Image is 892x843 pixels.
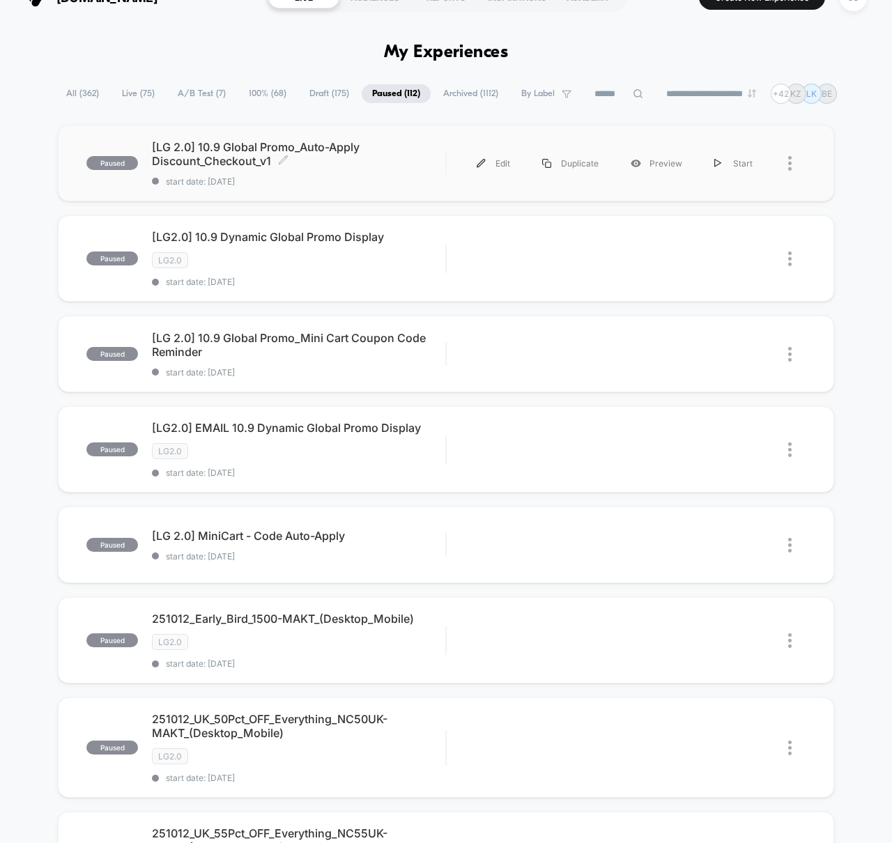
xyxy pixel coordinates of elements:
div: Edit [461,148,526,179]
img: menu [714,159,721,168]
span: All ( 362 ) [56,84,109,103]
span: 251012_Early_Bird_1500-MAKT_(Desktop_Mobile) [152,612,445,626]
img: close [788,252,792,266]
p: LK [806,88,817,99]
span: start date: [DATE] [152,658,445,669]
span: start date: [DATE] [152,367,445,378]
span: By Label [521,88,555,99]
span: [LG2.0] 10.9 Dynamic Global Promo Display [152,230,445,244]
span: LG2.0 [152,748,188,764]
img: close [788,741,792,755]
p: BE [822,88,832,99]
img: close [788,538,792,552]
span: LG2.0 [152,443,188,459]
div: Start [698,148,769,179]
img: end [748,89,756,98]
div: + 42 [771,84,791,104]
span: [LG2.0] EMAIL 10.9 Dynamic Global Promo Display [152,421,445,435]
span: Draft ( 175 ) [299,84,360,103]
span: start date: [DATE] [152,773,445,783]
span: paused [86,538,138,552]
span: Live ( 75 ) [111,84,165,103]
span: start date: [DATE] [152,277,445,287]
span: LG2.0 [152,634,188,650]
span: Paused ( 112 ) [362,84,431,103]
span: [LG 2.0] 10.9 Global Promo_Auto-Apply Discount_Checkout_v1 [152,140,445,168]
span: 251012_UK_50Pct_OFF_Everything_NC50UK-MAKT_(Desktop_Mobile) [152,712,445,740]
img: close [788,156,792,171]
p: KZ [790,88,801,99]
span: paused [86,156,138,170]
h1: My Experiences [384,42,509,63]
img: close [788,442,792,457]
img: menu [477,159,486,168]
span: start date: [DATE] [152,551,445,562]
span: paused [86,633,138,647]
span: start date: [DATE] [152,467,445,478]
span: paused [86,252,138,265]
span: Archived ( 1112 ) [433,84,509,103]
span: paused [86,347,138,361]
span: paused [86,442,138,456]
span: start date: [DATE] [152,176,445,187]
img: close [788,633,792,648]
span: [LG 2.0] 10.9 Global Promo_Mini Cart Coupon Code Reminder [152,331,445,359]
span: A/B Test ( 7 ) [167,84,236,103]
span: 100% ( 68 ) [238,84,297,103]
span: LG2.0 [152,252,188,268]
img: close [788,347,792,362]
img: menu [542,159,551,168]
span: paused [86,741,138,755]
span: [LG 2.0] MiniCart - Code Auto-Apply [152,529,445,543]
div: Preview [615,148,698,179]
div: Duplicate [526,148,615,179]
